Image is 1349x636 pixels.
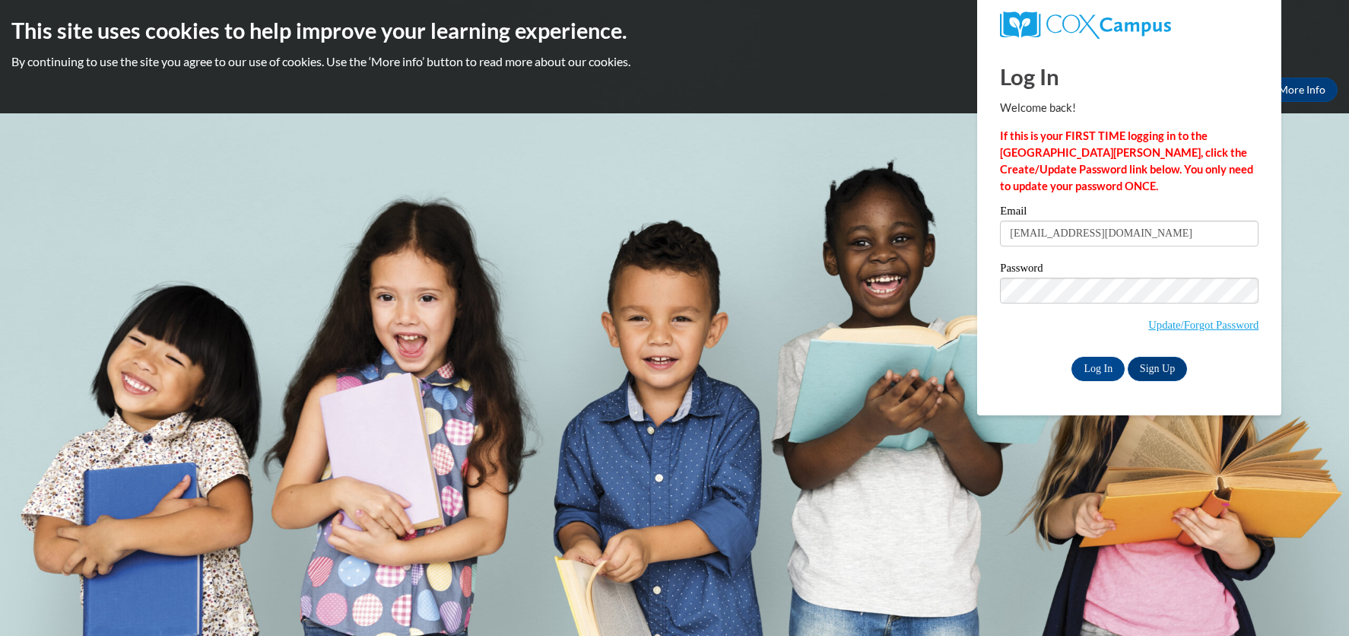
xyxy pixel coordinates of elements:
a: COX Campus [1000,11,1259,39]
h1: Log In [1000,61,1259,92]
h2: This site uses cookies to help improve your learning experience. [11,15,1338,46]
input: Log In [1071,357,1125,381]
a: More Info [1266,78,1338,102]
label: Email [1000,205,1259,221]
p: Welcome back! [1000,100,1259,116]
img: COX Campus [1000,11,1170,39]
label: Password [1000,262,1259,278]
strong: If this is your FIRST TIME logging in to the [GEOGRAPHIC_DATA][PERSON_NAME], click the Create/Upd... [1000,129,1253,192]
a: Update/Forgot Password [1148,319,1259,331]
a: Sign Up [1128,357,1187,381]
p: By continuing to use the site you agree to our use of cookies. Use the ‘More info’ button to read... [11,53,1338,70]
